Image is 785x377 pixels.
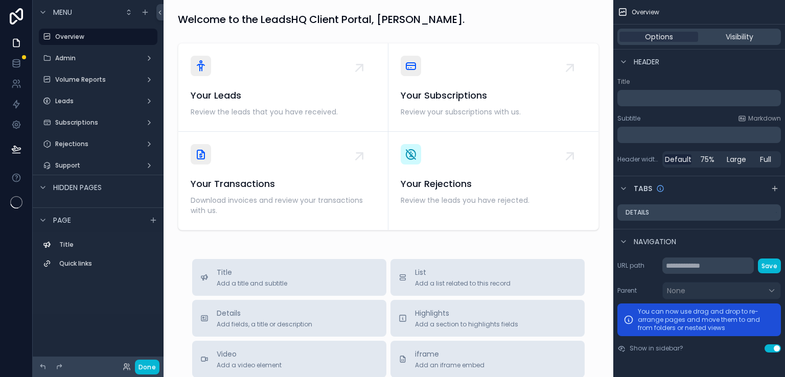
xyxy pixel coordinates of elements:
[55,161,141,170] label: Support
[55,140,141,148] label: Rejections
[217,279,287,288] span: Add a title and subtitle
[617,78,781,86] label: Title
[738,114,781,123] a: Markdown
[415,308,518,318] span: Highlights
[39,29,157,45] a: Overview
[617,127,781,143] div: scrollable content
[192,300,386,337] button: DetailsAdd fields, a title or description
[415,361,484,369] span: Add an iframe embed
[662,282,781,299] button: None
[390,300,585,337] button: HighlightsAdd a section to highlights fields
[700,154,714,164] span: 75%
[217,320,312,328] span: Add fields, a title or description
[39,136,157,152] a: Rejections
[135,360,159,374] button: Done
[53,182,102,193] span: Hidden pages
[39,114,157,131] a: Subscriptions
[390,259,585,296] button: ListAdd a list related to this record
[415,349,484,359] span: iframe
[632,8,659,16] span: Overview
[217,267,287,277] span: Title
[617,114,640,123] label: Subtitle
[39,72,157,88] a: Volume Reports
[626,208,649,217] label: Details
[55,97,141,105] label: Leads
[39,50,157,66] a: Admin
[634,183,652,194] span: Tabs
[667,286,685,296] span: None
[59,241,153,249] label: Title
[39,93,157,109] a: Leads
[53,215,71,225] span: Page
[55,33,151,41] label: Overview
[617,155,658,163] label: Header width
[638,308,775,332] p: You can now use drag and drop to re-arrange pages and move them to and from folders or nested views
[634,237,676,247] span: Navigation
[192,259,386,296] button: TitleAdd a title and subtitle
[217,361,282,369] span: Add a video element
[748,114,781,123] span: Markdown
[617,262,658,270] label: URL path
[33,232,164,282] div: scrollable content
[55,76,141,84] label: Volume Reports
[53,7,72,17] span: Menu
[760,154,771,164] span: Full
[59,260,153,268] label: Quick links
[665,154,691,164] span: Default
[645,32,673,42] span: Options
[415,267,511,277] span: List
[617,90,781,106] div: scrollable content
[217,308,312,318] span: Details
[630,344,683,352] label: Show in sidebar?
[39,157,157,174] a: Support
[727,154,746,164] span: Large
[617,287,658,295] label: Parent
[726,32,753,42] span: Visibility
[634,57,659,67] span: Header
[55,119,141,127] label: Subscriptions
[758,258,781,273] button: Save
[55,54,141,62] label: Admin
[415,279,511,288] span: Add a list related to this record
[415,320,518,328] span: Add a section to highlights fields
[217,349,282,359] span: Video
